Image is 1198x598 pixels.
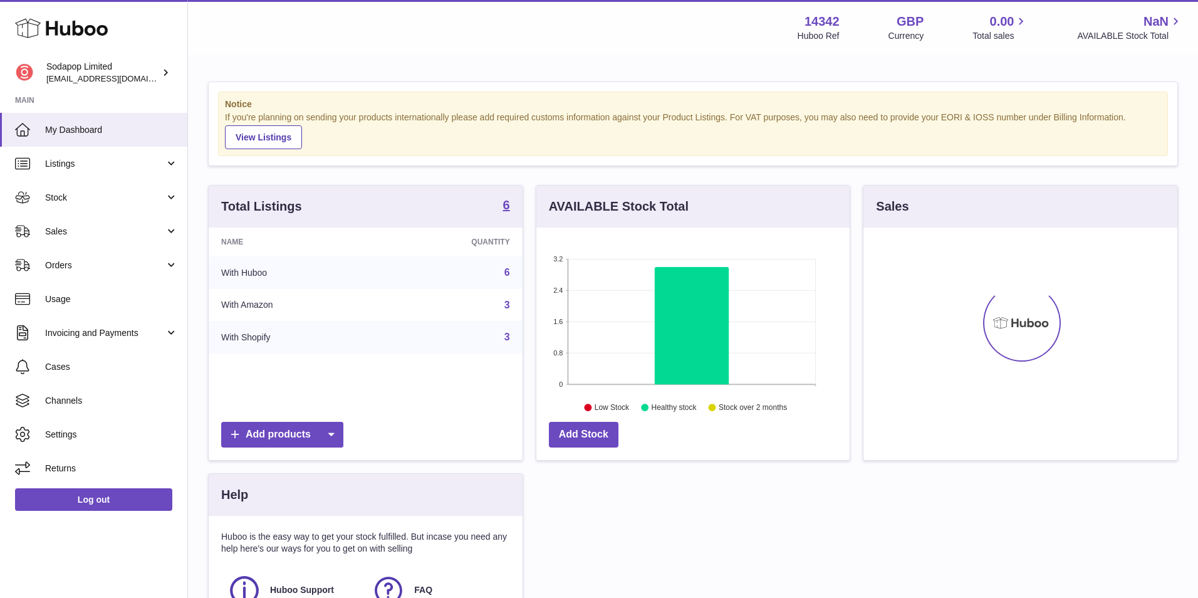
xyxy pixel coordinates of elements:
img: internalAdmin-14342@internal.huboo.com [15,63,34,82]
h3: AVAILABLE Stock Total [549,198,689,215]
text: Healthy stock [651,403,697,412]
span: FAQ [414,584,432,596]
a: 6 [504,267,510,278]
h3: Help [221,486,248,503]
span: Returns [45,463,178,475]
span: Cases [45,361,178,373]
span: Total sales [972,30,1028,42]
strong: Notice [225,98,1161,110]
text: Stock over 2 months [719,403,787,412]
div: Huboo Ref [798,30,840,42]
h3: Total Listings [221,198,302,215]
a: Log out [15,488,172,511]
span: Stock [45,192,165,204]
span: Channels [45,395,178,407]
text: 0.8 [553,349,563,357]
span: Listings [45,158,165,170]
text: Low Stock [595,403,630,412]
p: Huboo is the easy way to get your stock fulfilled. But incase you need any help here's our ways f... [221,531,510,555]
td: With Amazon [209,289,380,322]
a: 3 [504,300,510,310]
text: 1.6 [553,318,563,325]
div: Sodapop Limited [46,61,159,85]
span: Settings [45,429,178,441]
a: 6 [503,199,510,214]
span: Sales [45,226,165,238]
a: View Listings [225,125,302,149]
span: Usage [45,293,178,305]
span: Orders [45,260,165,271]
span: NaN [1143,13,1169,30]
strong: GBP [897,13,924,30]
th: Name [209,228,380,256]
td: With Huboo [209,256,380,289]
a: 3 [504,332,510,342]
text: 3.2 [553,255,563,263]
a: NaN AVAILABLE Stock Total [1077,13,1183,42]
span: 0.00 [990,13,1014,30]
h3: Sales [876,198,909,215]
a: Add Stock [549,422,618,448]
a: 0.00 Total sales [972,13,1028,42]
div: If you're planning on sending your products internationally please add required customs informati... [225,112,1161,149]
strong: 6 [503,199,510,211]
span: Invoicing and Payments [45,327,165,339]
th: Quantity [380,228,523,256]
span: [EMAIL_ADDRESS][DOMAIN_NAME] [46,73,184,83]
td: With Shopify [209,321,380,354]
span: Huboo Support [270,584,334,596]
div: Currency [888,30,924,42]
strong: 14342 [805,13,840,30]
text: 0 [559,380,563,388]
span: AVAILABLE Stock Total [1077,30,1183,42]
a: Add products [221,422,343,448]
span: My Dashboard [45,124,178,136]
text: 2.4 [553,286,563,294]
